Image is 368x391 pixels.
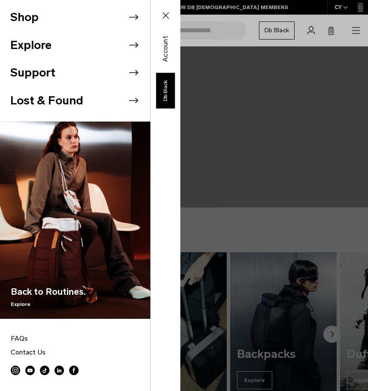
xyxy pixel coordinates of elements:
[161,36,171,62] span: Account
[157,43,175,54] a: Account
[11,332,140,345] a: FAQs
[11,285,86,299] span: Back to Routines.
[11,300,86,308] span: Explore
[156,73,175,108] a: Db Black
[11,345,140,359] a: Contact Us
